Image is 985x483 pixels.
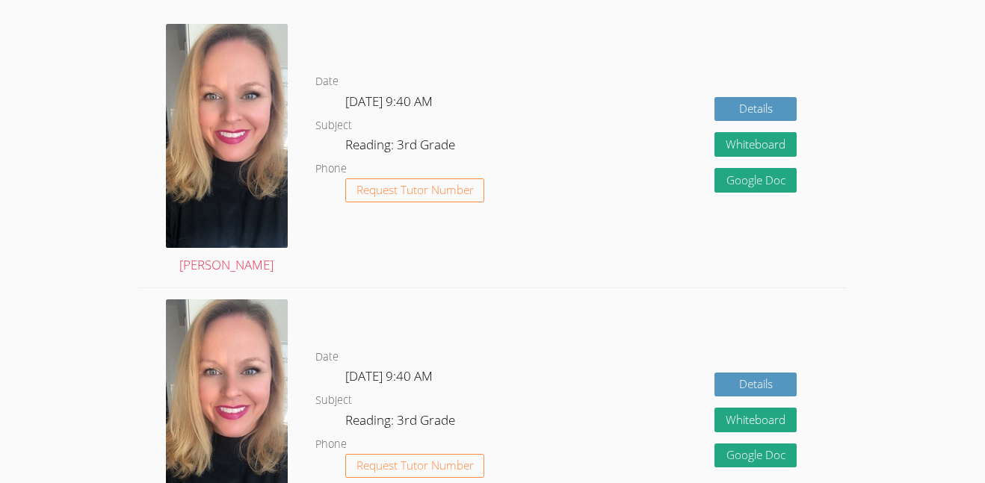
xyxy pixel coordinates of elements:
dt: Date [315,72,339,91]
dd: Reading: 3rd Grade [345,410,458,435]
dt: Date [315,348,339,367]
a: Details [714,97,797,122]
a: Details [714,373,797,397]
dd: Reading: 3rd Grade [345,134,458,160]
button: Whiteboard [714,132,797,157]
span: [DATE] 9:40 AM [345,367,433,384]
span: [DATE] 9:40 AM [345,93,433,110]
dt: Subject [315,116,352,135]
span: Request Tutor Number [356,460,474,471]
dt: Phone [315,435,347,454]
a: Google Doc [714,443,797,468]
dt: Phone [315,160,347,178]
button: Whiteboard [714,408,797,432]
button: Request Tutor Number [345,178,485,203]
dt: Subject [315,391,352,410]
span: Request Tutor Number [356,184,474,196]
a: Google Doc [714,168,797,193]
button: Request Tutor Number [345,454,485,479]
a: [PERSON_NAME] [166,24,288,276]
img: avatar.png [166,24,288,248]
